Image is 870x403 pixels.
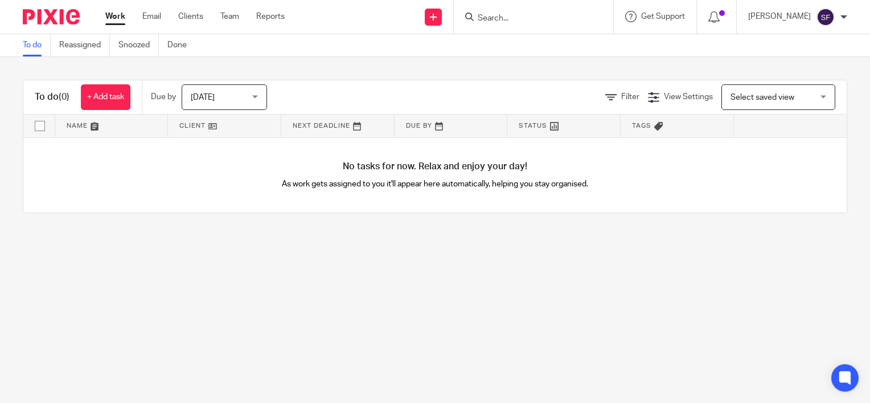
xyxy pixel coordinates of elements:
span: View Settings [664,93,713,101]
span: Tags [632,123,651,129]
span: [DATE] [191,93,215,101]
a: + Add task [81,84,130,110]
a: Reports [256,11,285,22]
span: Select saved view [731,93,794,101]
input: Search [477,14,579,24]
a: Snoozed [118,34,159,56]
p: As work gets assigned to you it'll appear here automatically, helping you stay organised. [229,178,641,190]
img: svg%3E [816,8,835,26]
p: Due by [151,91,176,103]
span: Get Support [641,13,685,21]
span: (0) [59,92,69,101]
a: Done [167,34,195,56]
a: Work [105,11,125,22]
a: To do [23,34,51,56]
img: Pixie [23,9,80,25]
a: Team [220,11,239,22]
h4: No tasks for now. Relax and enjoy your day! [23,161,847,173]
p: [PERSON_NAME] [748,11,811,22]
h1: To do [35,91,69,103]
span: Filter [621,93,639,101]
a: Clients [178,11,203,22]
a: Reassigned [59,34,110,56]
a: Email [142,11,161,22]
